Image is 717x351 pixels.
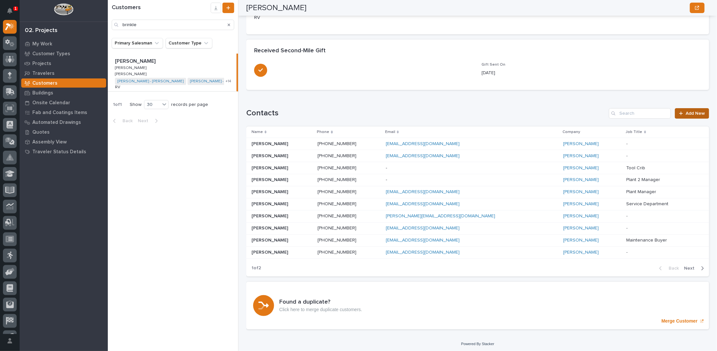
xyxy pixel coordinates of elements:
a: Buildings [20,88,108,98]
button: Customer Type [166,38,212,48]
button: Back [654,265,681,271]
p: [PERSON_NAME] [115,64,148,70]
p: - [627,224,629,231]
tr: [PERSON_NAME][PERSON_NAME] [PHONE_NUMBER] [EMAIL_ADDRESS][DOMAIN_NAME] [PERSON_NAME] -- [246,138,709,150]
a: Projects [20,58,108,68]
p: Customers [32,80,57,86]
p: Phone [317,128,329,136]
p: [PERSON_NAME] [252,188,289,195]
a: [PERSON_NAME] [563,141,599,147]
a: [PHONE_NUMBER] [318,142,356,146]
a: [PHONE_NUMBER] [318,166,356,170]
a: Fab and Coatings Items [20,108,108,117]
a: [PERSON_NAME] [563,250,599,255]
a: Travelers [20,68,108,78]
a: [EMAIL_ADDRESS][DOMAIN_NAME] [386,154,460,158]
p: Company [562,128,580,136]
a: [PHONE_NUMBER] [318,154,356,158]
tr: [PERSON_NAME][PERSON_NAME] [PHONE_NUMBER] [EMAIL_ADDRESS][DOMAIN_NAME] [PERSON_NAME] -- [246,150,709,162]
a: [PERSON_NAME] - [PERSON_NAME] [190,79,256,84]
a: [PHONE_NUMBER] [318,214,356,218]
tr: [PERSON_NAME][PERSON_NAME] [PHONE_NUMBER] [PERSON_NAME][EMAIL_ADDRESS][DOMAIN_NAME] [PERSON_NAME] -- [246,210,709,222]
tr: [PERSON_NAME][PERSON_NAME] [PHONE_NUMBER] [EMAIL_ADDRESS][DOMAIN_NAME] [PERSON_NAME] -- [246,222,709,234]
p: Customer Types [32,51,70,57]
a: [PHONE_NUMBER] [318,190,356,194]
div: 02. Projects [25,27,57,34]
p: Job Title [626,128,643,136]
span: Back [119,118,133,124]
p: Fab and Coatings Items [32,110,87,116]
img: Workspace Logo [54,3,73,15]
p: [DATE] [482,70,702,76]
p: 1 of 2 [246,260,266,276]
tr: [PERSON_NAME][PERSON_NAME] [PHONE_NUMBER] [EMAIL_ADDRESS][DOMAIN_NAME] [PERSON_NAME] Maintenance ... [246,234,709,246]
p: [PERSON_NAME] [252,248,289,255]
tr: [PERSON_NAME][PERSON_NAME] [PHONE_NUMBER] [EMAIL_ADDRESS][DOMAIN_NAME] [PERSON_NAME] Plant Manage... [246,186,709,198]
p: Tool Crib [627,164,647,171]
a: [PERSON_NAME][PERSON_NAME] [PERSON_NAME][PERSON_NAME] [PERSON_NAME][PERSON_NAME] [PERSON_NAME] - ... [108,54,238,92]
a: Merge Customer [246,282,709,329]
p: [PERSON_NAME] [252,212,289,219]
a: [PERSON_NAME][EMAIL_ADDRESS][DOMAIN_NAME] [386,214,495,218]
p: Assembly View [32,139,67,145]
button: Back [108,118,135,124]
span: Back [665,265,679,271]
p: Service Department [627,200,670,207]
tr: [PERSON_NAME][PERSON_NAME] [PHONE_NUMBER] [EMAIL_ADDRESS][DOMAIN_NAME] [PERSON_NAME] -- [246,246,709,259]
a: [PERSON_NAME] [563,201,599,207]
a: [EMAIL_ADDRESS][DOMAIN_NAME] [386,238,460,242]
a: Assembly View [20,137,108,147]
tr: [PERSON_NAME][PERSON_NAME] [PHONE_NUMBER] -- [PERSON_NAME] Plant 2 ManagerPlant 2 Manager [246,174,709,186]
button: Next [681,265,709,271]
div: Notifications1 [8,8,17,18]
a: [EMAIL_ADDRESS][DOMAIN_NAME] [386,250,460,255]
a: [PERSON_NAME] [563,213,599,219]
tr: [PERSON_NAME][PERSON_NAME] [PHONE_NUMBER] -- [PERSON_NAME] Tool CribTool Crib [246,162,709,174]
a: [EMAIL_ADDRESS][DOMAIN_NAME] [386,226,460,230]
p: [PERSON_NAME] [252,140,289,147]
p: Projects [32,61,51,67]
a: Customer Types [20,49,108,58]
p: Onsite Calendar [32,100,70,106]
span: Add New [686,111,705,116]
a: [EMAIL_ADDRESS][DOMAIN_NAME] [386,190,460,194]
a: [PHONE_NUMBER] [318,250,356,255]
p: Email [385,128,395,136]
a: [PERSON_NAME] [563,238,599,243]
button: Next [135,118,163,124]
p: Traveler Status Details [32,149,86,155]
h2: Received Second-Mile Gift [254,47,326,55]
p: My Work [32,41,52,47]
a: [PHONE_NUMBER] [318,238,356,242]
p: Automated Drawings [32,120,81,125]
p: Quotes [32,129,50,135]
p: - [386,176,388,183]
p: Click here to merge duplicate customers. [279,307,362,312]
p: [PERSON_NAME] [252,236,289,243]
p: [PERSON_NAME] [252,200,289,207]
p: Maintenance Buyer [627,236,669,243]
a: [EMAIL_ADDRESS][DOMAIN_NAME] [386,142,460,146]
a: Customers [20,78,108,88]
p: - [386,164,388,171]
p: Merge Customer [661,318,697,324]
a: [PHONE_NUMBER] [318,177,356,182]
p: [PERSON_NAME] [252,176,289,183]
p: Plant Manager [627,188,658,195]
a: [PERSON_NAME] [563,189,599,195]
p: Name [252,128,263,136]
h3: Found a duplicate? [279,299,362,306]
a: [PERSON_NAME] - [PERSON_NAME] [118,79,184,84]
button: Primary Salesman [112,38,163,48]
p: Travelers [32,71,55,76]
p: [PERSON_NAME] [252,152,289,159]
p: records per page [171,102,208,108]
div: 30 [144,101,160,108]
input: Search [112,20,234,30]
a: Onsite Calendar [20,98,108,108]
p: - [627,212,629,219]
a: [PERSON_NAME] [563,226,599,231]
a: [PHONE_NUMBER] [318,226,356,230]
p: 1 of 1 [108,97,127,113]
span: Gift Sent On [482,63,506,67]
